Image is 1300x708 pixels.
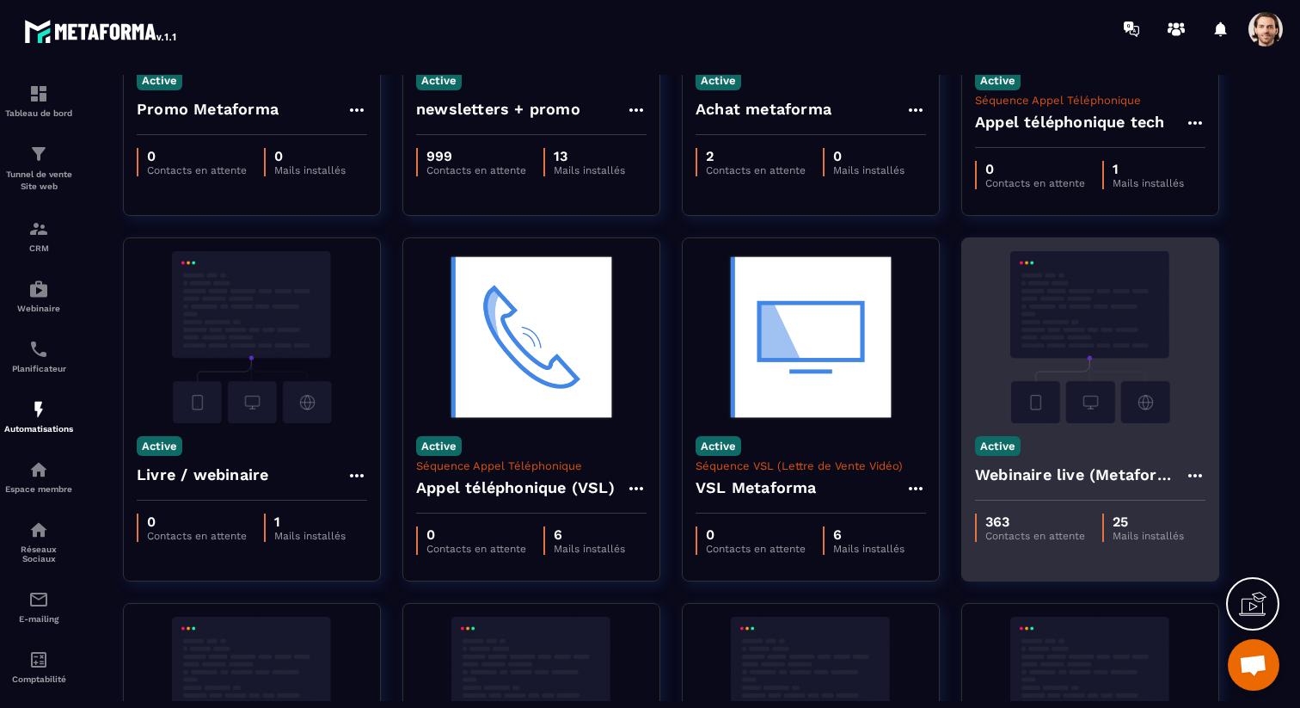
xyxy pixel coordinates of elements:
[4,169,73,193] p: Tunnel de vente Site web
[28,339,49,360] img: scheduler
[416,71,462,90] p: Active
[833,543,904,555] p: Mails installés
[274,164,346,176] p: Mails installés
[28,589,49,610] img: email
[554,164,625,176] p: Mails installés
[4,326,73,386] a: schedulerschedulerPlanificateur
[706,526,806,543] p: 0
[4,131,73,206] a: formationformationTunnel de vente Site web
[274,514,346,530] p: 1
[4,304,73,313] p: Webinaire
[137,97,279,121] h4: Promo Metaforma
[706,164,806,176] p: Contacts en attente
[4,507,73,576] a: social-networksocial-networkRéseaux Sociaux
[696,476,817,500] h4: VSL Metaforma
[706,543,806,555] p: Contacts en attente
[426,526,526,543] p: 0
[975,94,1205,107] p: Séquence Appel Téléphonique
[4,386,73,446] a: automationsautomationsAutomatisations
[24,15,179,46] img: logo
[696,251,926,423] img: automation-background
[696,71,741,90] p: Active
[1228,639,1279,691] a: Ouvrir le chat
[975,71,1021,90] p: Active
[1113,177,1184,189] p: Mails installés
[554,526,625,543] p: 6
[416,459,647,472] p: Séquence Appel Téléphonique
[554,148,625,164] p: 13
[4,614,73,624] p: E-mailing
[137,436,182,456] p: Active
[985,530,1085,542] p: Contacts en attente
[28,219,49,239] img: formation
[985,161,1085,177] p: 0
[4,446,73,507] a: automationsautomationsEspace membre
[4,674,73,684] p: Comptabilité
[1113,161,1184,177] p: 1
[554,543,625,555] p: Mails installés
[975,463,1185,487] h4: Webinaire live (Metaforma)
[833,526,904,543] p: 6
[975,110,1165,134] h4: Appel téléphonique tech
[28,520,49,540] img: social-network
[4,266,73,326] a: automationsautomationsWebinaire
[4,484,73,494] p: Espace membre
[416,436,462,456] p: Active
[4,108,73,118] p: Tableau de bord
[147,514,247,530] p: 0
[147,164,247,176] p: Contacts en attente
[4,243,73,253] p: CRM
[4,424,73,434] p: Automatisations
[28,459,49,480] img: automations
[147,148,247,164] p: 0
[1113,514,1184,530] p: 25
[28,650,49,670] img: accountant
[1113,530,1184,542] p: Mails installés
[975,436,1021,456] p: Active
[985,177,1085,189] p: Contacts en attente
[274,530,346,542] p: Mails installés
[4,637,73,697] a: accountantaccountantComptabilité
[28,399,49,420] img: automations
[833,164,904,176] p: Mails installés
[4,545,73,563] p: Réseaux Sociaux
[4,576,73,637] a: emailemailE-mailing
[426,148,526,164] p: 999
[416,251,647,423] img: automation-background
[28,279,49,299] img: automations
[426,543,526,555] p: Contacts en attente
[147,530,247,542] p: Contacts en attente
[137,251,367,423] img: automation-background
[833,148,904,164] p: 0
[4,206,73,266] a: formationformationCRM
[274,148,346,164] p: 0
[137,71,182,90] p: Active
[426,164,526,176] p: Contacts en attente
[696,97,831,121] h4: Achat metaforma
[985,514,1085,530] p: 363
[4,71,73,131] a: formationformationTableau de bord
[137,463,268,487] h4: Livre / webinaire
[416,476,615,500] h4: Appel téléphonique (VSL)
[416,97,580,121] h4: newsletters + promo
[28,83,49,104] img: formation
[975,251,1205,423] img: automation-background
[4,364,73,373] p: Planificateur
[696,459,926,472] p: Séquence VSL (Lettre de Vente Vidéo)
[706,148,806,164] p: 2
[28,144,49,164] img: formation
[696,436,741,456] p: Active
